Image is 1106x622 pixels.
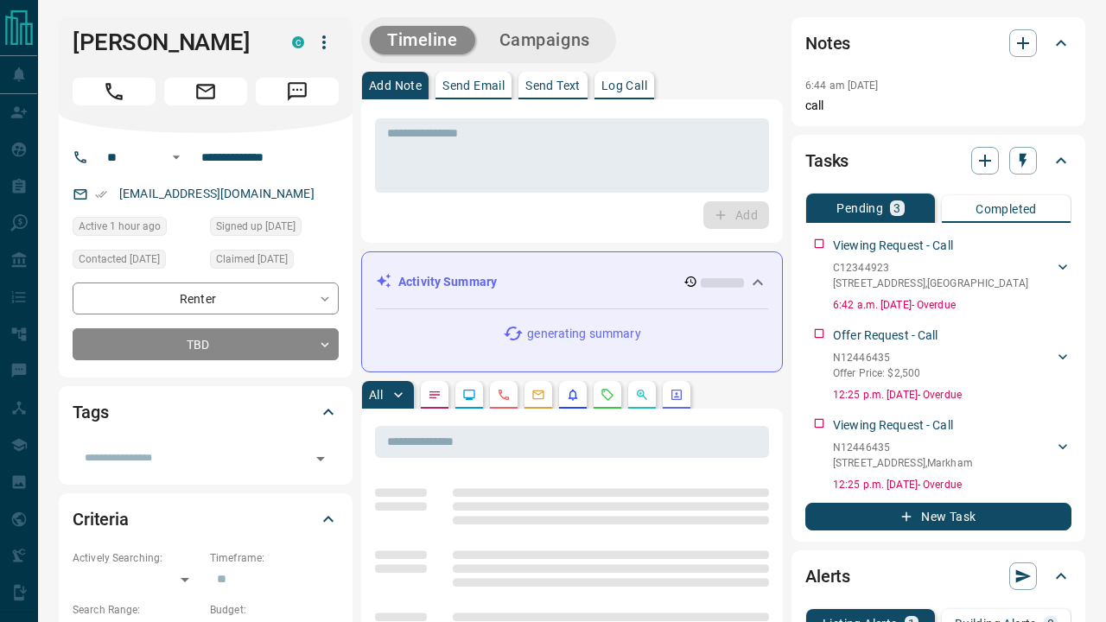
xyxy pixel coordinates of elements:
p: Send Email [442,79,505,92]
div: N12446435Offer Price: $2,500 [833,346,1071,384]
p: Offer Request - Call [833,327,938,345]
button: Campaigns [482,26,607,54]
span: Contacted [DATE] [79,251,160,268]
p: [STREET_ADDRESS] , [GEOGRAPHIC_DATA] [833,276,1028,291]
p: Viewing Request - Call [833,416,953,435]
p: [STREET_ADDRESS] , Markham [833,455,973,471]
svg: Listing Alerts [566,388,580,402]
p: Viewing Request - Call [833,237,953,255]
p: Budget: [210,602,339,618]
h2: Tags [73,398,108,426]
div: C12344923[STREET_ADDRESS],[GEOGRAPHIC_DATA] [833,257,1071,295]
span: Claimed [DATE] [216,251,288,268]
p: 6:42 a.m. [DATE] - Overdue [833,297,1071,313]
p: Log Call [601,79,647,92]
p: generating summary [527,325,640,343]
svg: Email Verified [95,188,107,200]
p: C12344923 [833,260,1028,276]
p: Add Note [369,79,422,92]
span: Message [256,78,339,105]
div: N12446435[STREET_ADDRESS],Markham [833,436,1071,474]
div: condos.ca [292,36,304,48]
p: N12446435 [833,350,920,365]
div: Tasks [805,140,1071,181]
div: TBD [73,328,339,360]
div: Notes [805,22,1071,64]
div: Alerts [805,555,1071,597]
svg: Opportunities [635,388,649,402]
p: Activity Summary [398,273,497,291]
p: 12:25 p.m. [DATE] - Overdue [833,387,1071,403]
div: Mon Oct 13 2025 [73,217,201,241]
div: Tags [73,391,339,433]
h2: Alerts [805,562,850,590]
a: [EMAIL_ADDRESS][DOMAIN_NAME] [119,187,315,200]
button: Open [166,147,187,168]
div: Criteria [73,498,339,540]
svg: Notes [428,388,442,402]
svg: Lead Browsing Activity [462,388,476,402]
svg: Calls [497,388,511,402]
h2: Criteria [73,505,129,533]
h2: Tasks [805,147,849,175]
p: N12446435 [833,440,973,455]
p: Pending [836,202,883,214]
span: Call [73,78,156,105]
button: Open [308,447,333,471]
p: call [805,97,1071,115]
div: Mon Apr 21 2025 [210,217,339,241]
p: Offer Price: $2,500 [833,365,920,381]
p: All [369,389,383,401]
button: Timeline [370,26,475,54]
span: Active 1 hour ago [79,218,161,235]
svg: Emails [531,388,545,402]
div: Activity Summary [376,266,768,298]
span: Signed up [DATE] [216,218,296,235]
p: 12:25 p.m. [DATE] - Overdue [833,477,1071,492]
button: New Task [805,503,1071,530]
p: 6:44 am [DATE] [805,79,879,92]
p: Completed [976,203,1037,215]
svg: Agent Actions [670,388,683,402]
div: Sat Oct 04 2025 [210,250,339,274]
p: 3 [893,202,900,214]
h1: [PERSON_NAME] [73,29,266,56]
svg: Requests [601,388,614,402]
div: Renter [73,282,339,314]
span: Email [164,78,247,105]
p: Actively Searching: [73,550,201,566]
p: Search Range: [73,602,201,618]
div: Sat Oct 04 2025 [73,250,201,274]
h2: Notes [805,29,850,57]
p: Send Text [525,79,581,92]
p: Timeframe: [210,550,339,566]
